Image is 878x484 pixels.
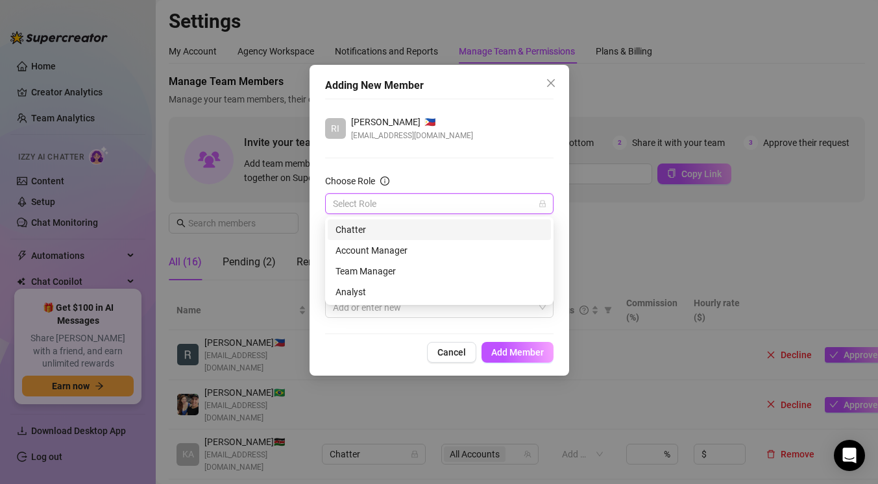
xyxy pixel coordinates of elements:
span: [EMAIL_ADDRESS][DOMAIN_NAME] [351,129,473,142]
span: Cancel [437,347,466,357]
div: Chatter [335,223,543,237]
span: Close [541,78,561,88]
div: Analyst [335,285,543,299]
span: Add Member [491,347,544,357]
div: Chatter [328,219,551,240]
div: Team Manager [335,264,543,278]
button: Add Member [482,342,554,363]
div: Open Intercom Messenger [834,440,865,471]
div: Analyst [328,282,551,302]
span: [PERSON_NAME] [351,115,421,129]
div: Adding New Member [325,78,554,93]
span: RI [331,121,339,136]
div: Team Manager [328,261,551,282]
div: Choose Role [325,174,375,188]
span: close [546,78,556,88]
div: Account Manager [335,243,543,258]
span: info-circle [380,176,389,186]
button: Cancel [427,342,476,363]
button: Close [541,73,561,93]
div: 🇵🇭 [351,115,473,129]
div: Account Manager [328,240,551,261]
span: lock [539,200,546,208]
